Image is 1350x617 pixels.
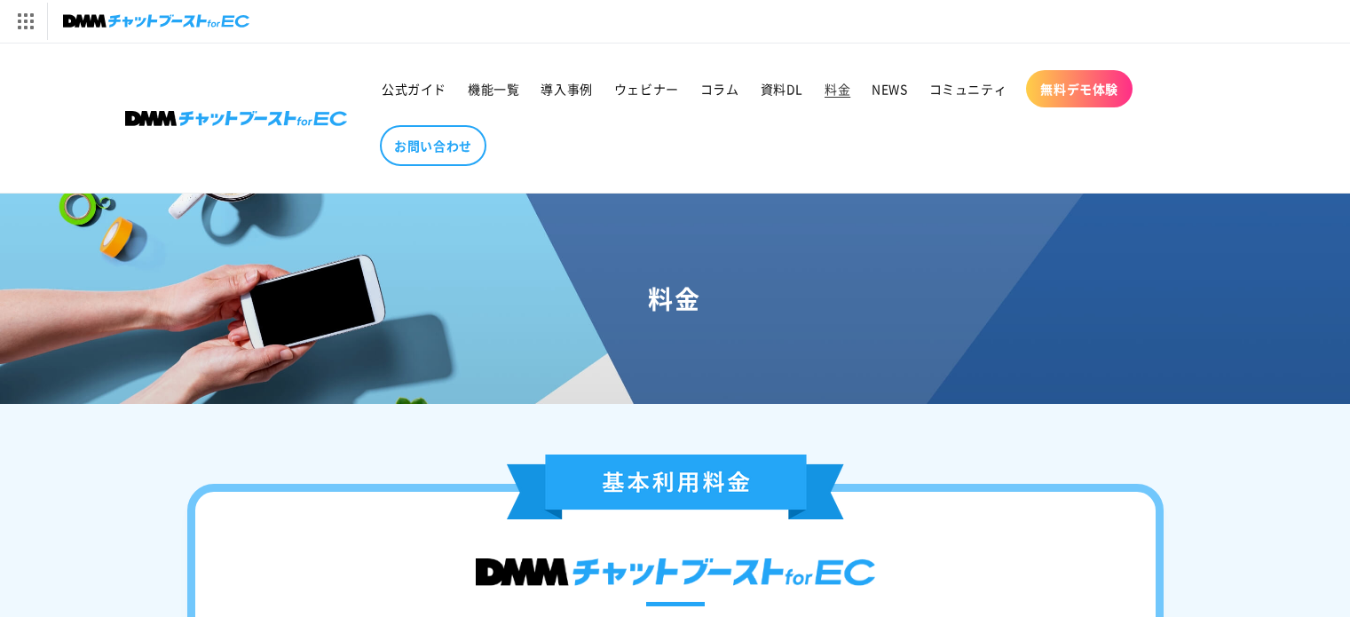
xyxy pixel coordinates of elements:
[919,70,1018,107] a: コミュニティ
[929,81,1007,97] span: コミュニティ
[371,70,457,107] a: 公式ガイド
[690,70,750,107] a: コラム
[761,81,803,97] span: 資料DL
[700,81,739,97] span: コラム
[861,70,918,107] a: NEWS
[476,558,875,586] img: DMMチャットブースト
[380,125,486,166] a: お問い合わせ
[825,81,850,97] span: 料金
[1040,81,1118,97] span: 無料デモ体験
[382,81,446,97] span: 公式ガイド
[530,70,603,107] a: 導入事例
[468,81,519,97] span: 機能一覧
[614,81,679,97] span: ウェビナー
[21,282,1329,314] h1: 料金
[814,70,861,107] a: 料金
[3,3,47,40] img: サービス
[457,70,530,107] a: 機能一覧
[125,111,347,126] img: 株式会社DMM Boost
[394,138,472,154] span: お問い合わせ
[872,81,907,97] span: NEWS
[63,9,249,34] img: チャットブーストforEC
[750,70,814,107] a: 資料DL
[541,81,592,97] span: 導入事例
[507,455,844,519] img: 基本利用料金
[1026,70,1133,107] a: 無料デモ体験
[604,70,690,107] a: ウェビナー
